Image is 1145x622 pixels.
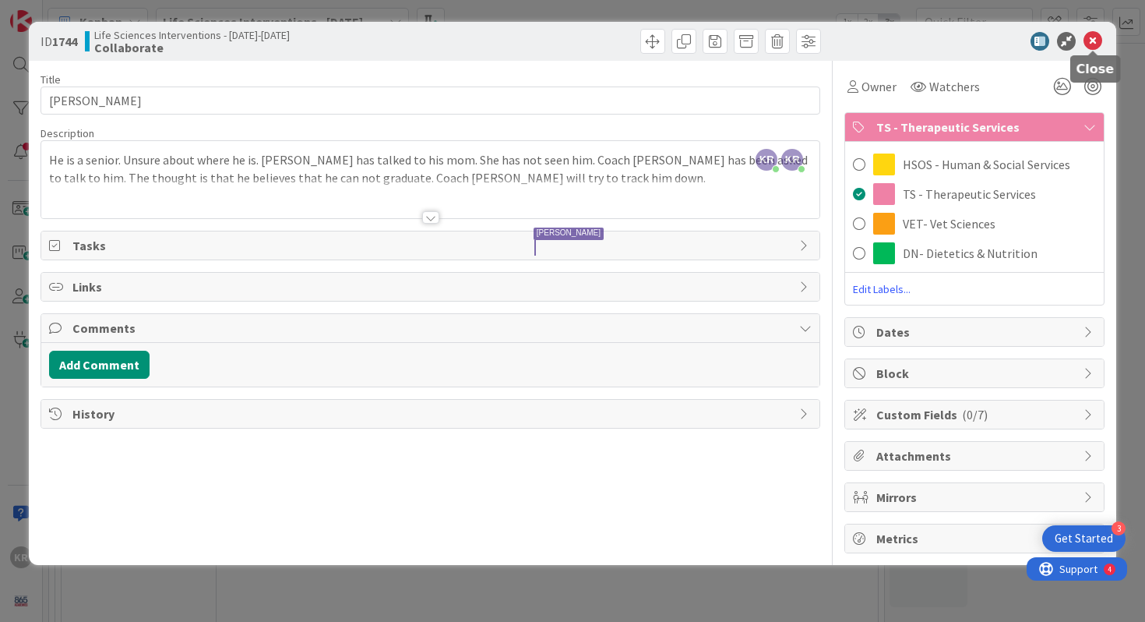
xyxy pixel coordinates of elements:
[929,77,980,96] span: Watchers
[49,151,812,186] p: He is a senior. Unsure about where he is. [PERSON_NAME] has talked to his mom. She has not seen h...
[903,214,995,233] span: VET- Vet Sciences
[876,488,1076,507] span: Mirrors
[903,244,1038,263] span: DN- Dietetics & Nutrition
[876,323,1076,341] span: Dates
[72,277,792,296] span: Links
[72,236,792,255] span: Tasks
[876,364,1076,383] span: Block
[903,185,1036,203] span: TS - Therapeutic Services
[756,149,777,171] span: KR
[41,126,94,140] span: Description
[72,405,792,423] span: History
[41,72,61,87] label: Title
[1042,525,1126,552] div: Open Get Started checklist, remaining modules: 3
[49,351,150,379] button: Add Comment
[94,41,290,54] b: Collaborate
[1076,62,1115,76] h5: Close
[861,77,897,96] span: Owner
[1112,521,1126,535] div: 3
[876,405,1076,424] span: Custom Fields
[41,87,821,115] input: type card name here...
[876,118,1076,136] span: TS - Therapeutic Services
[33,2,71,21] span: Support
[962,407,988,422] span: ( 0/7 )
[845,281,1104,297] span: Edit Labels...
[52,34,77,49] b: 1744
[81,6,85,19] div: 4
[903,155,1070,174] span: HSOS - Human & Social Services
[94,29,290,41] span: Life Sciences Interventions - [DATE]-[DATE]
[876,529,1076,548] span: Metrics
[72,319,792,338] span: Comments
[781,149,803,171] span: KR
[1055,531,1113,546] div: Get Started
[41,32,77,51] span: ID
[876,447,1076,465] span: Attachments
